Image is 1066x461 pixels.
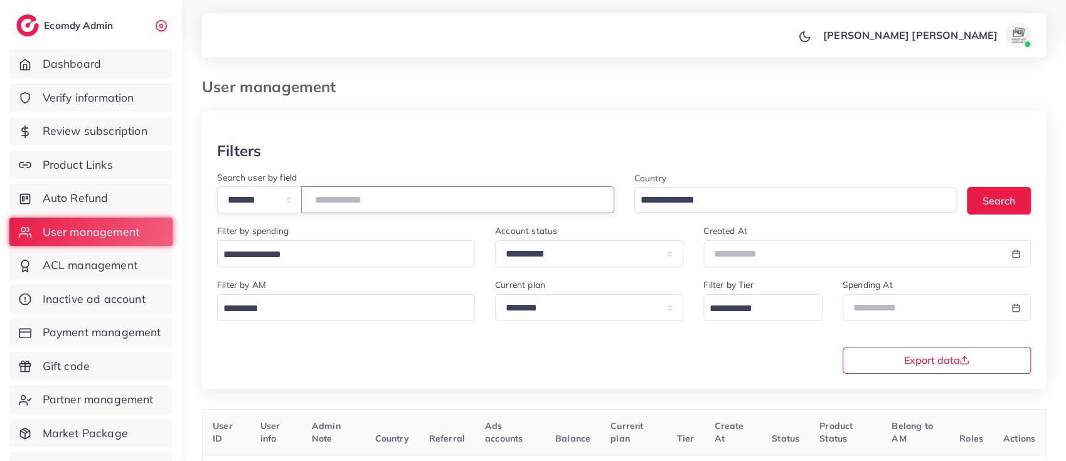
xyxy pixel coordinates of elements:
a: ACL management [9,251,173,280]
span: Payment management [43,324,161,341]
span: Status [772,433,799,444]
a: Gift code [9,352,173,381]
span: Market Package [43,425,128,442]
img: logo [16,14,39,36]
span: User management [43,224,139,240]
a: Payment management [9,318,173,347]
p: [PERSON_NAME] [PERSON_NAME] [823,28,998,43]
a: Market Package [9,419,173,448]
span: Admin Note [312,420,341,444]
img: avatar [1006,23,1031,48]
span: Country [375,433,409,444]
span: Product Links [43,157,113,173]
span: Create At [714,420,744,444]
span: Dashboard [43,56,101,72]
label: Filter by spending [217,225,289,237]
a: User management [9,218,173,246]
label: Account status [495,225,557,237]
a: Verify information [9,83,173,112]
button: Export data [843,347,1031,374]
button: Search [967,187,1031,214]
label: Spending At [843,278,893,291]
input: Search for option [705,299,806,319]
span: Auto Refund [43,190,109,206]
span: Ads accounts [485,420,523,444]
span: Verify information [43,90,134,106]
span: Actions [1003,433,1035,444]
span: Roles [959,433,983,444]
span: Tier [677,433,695,444]
span: Referral [429,433,465,444]
span: User info [260,420,280,444]
span: ACL management [43,257,137,273]
label: Search user by field [217,171,297,184]
label: Created At [703,225,747,237]
a: Review subscription [9,117,173,146]
span: Balance [555,433,590,444]
span: Gift code [43,358,90,374]
label: Current plan [495,278,545,291]
input: Search for option [636,191,941,210]
div: Search for option [634,187,957,213]
span: Review subscription [43,123,147,139]
a: Partner management [9,385,173,414]
h3: User management [202,78,346,96]
label: Country [634,172,666,184]
label: Filter by Tier [703,278,753,291]
label: Filter by AM [217,278,266,291]
span: Belong to AM [892,420,932,444]
h2: Ecomdy Admin [44,19,116,31]
a: Dashboard [9,50,173,78]
input: Search for option [219,299,459,319]
input: Search for option [219,245,459,265]
a: [PERSON_NAME] [PERSON_NAME]avatar [816,23,1036,48]
h3: Filters [217,142,261,160]
span: Current plan [610,420,643,444]
span: Inactive ad account [43,291,146,307]
div: Search for option [217,240,475,267]
a: Auto Refund [9,184,173,213]
span: Product Status [819,420,853,444]
a: Product Links [9,151,173,179]
a: Inactive ad account [9,285,173,314]
div: Search for option [217,294,475,321]
div: Search for option [703,294,823,321]
span: User ID [213,420,233,444]
a: logoEcomdy Admin [16,14,116,36]
span: Export data [903,355,969,365]
span: Partner management [43,391,154,408]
